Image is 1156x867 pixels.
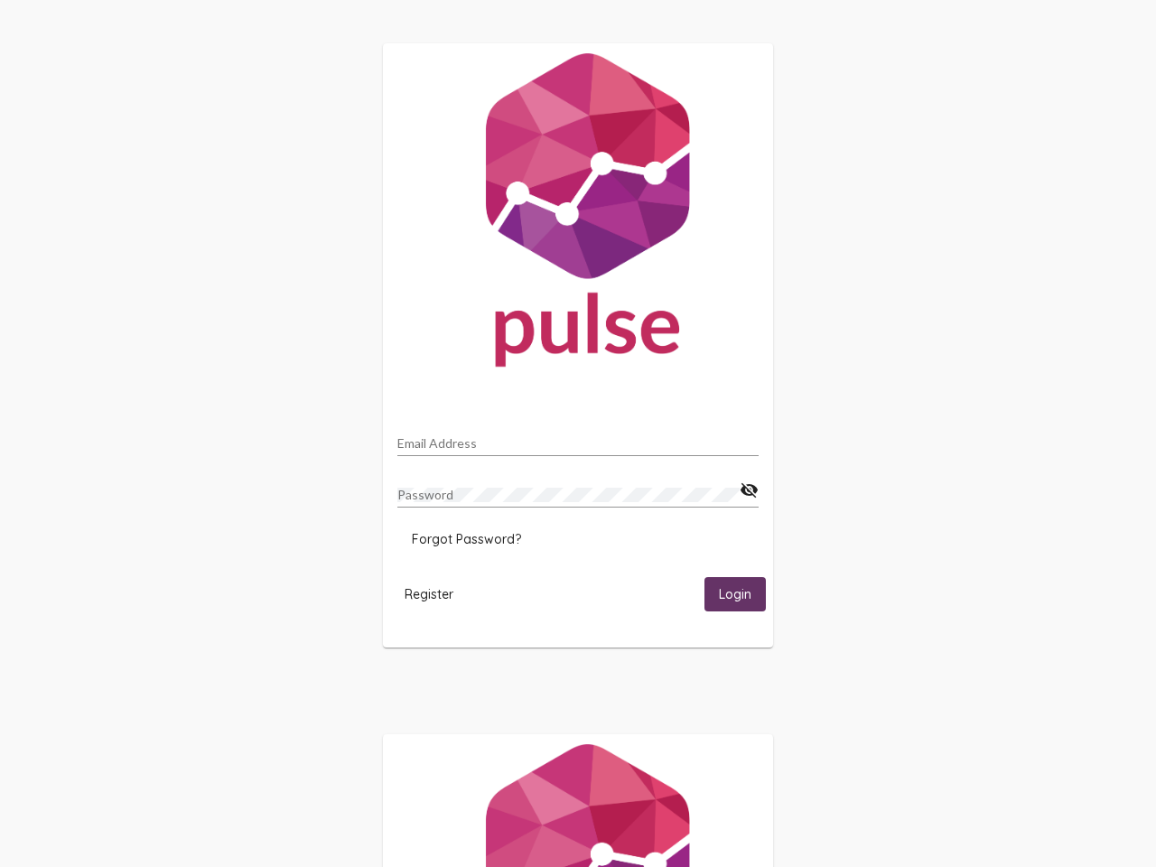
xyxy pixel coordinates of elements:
img: Pulse For Good Logo [383,43,773,385]
span: Login [719,587,751,603]
button: Forgot Password? [397,523,536,555]
mat-icon: visibility_off [740,480,759,501]
button: Login [704,577,766,611]
span: Forgot Password? [412,531,521,547]
button: Register [390,577,468,611]
span: Register [405,586,453,602]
